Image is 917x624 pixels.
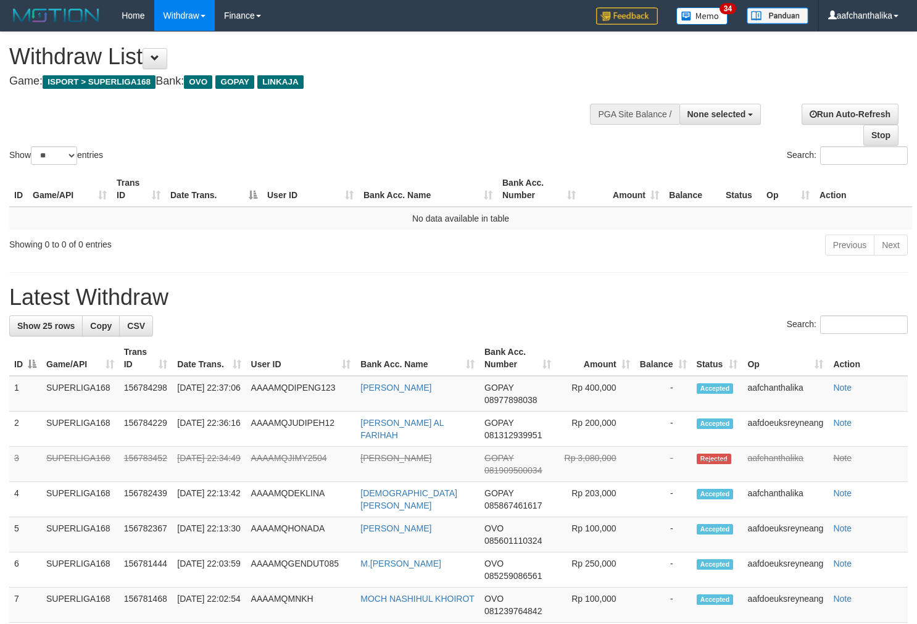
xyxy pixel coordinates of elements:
[697,454,731,464] span: Rejected
[246,517,356,552] td: AAAAMQHONADA
[246,588,356,623] td: AAAAMQMNKH
[635,517,692,552] td: -
[9,552,41,588] td: 6
[802,104,898,125] a: Run Auto-Refresh
[484,523,504,533] span: OVO
[172,552,246,588] td: [DATE] 22:03:59
[119,517,173,552] td: 156782367
[815,172,912,207] th: Action
[9,412,41,447] td: 2
[874,235,908,256] a: Next
[747,7,808,24] img: panduan.png
[828,341,908,376] th: Action
[497,172,581,207] th: Bank Acc. Number: activate to sort column ascending
[484,383,513,393] span: GOPAY
[9,376,41,412] td: 1
[697,383,734,394] span: Accepted
[9,447,41,482] td: 3
[246,447,356,482] td: AAAAMQJIMY2504
[556,588,634,623] td: Rp 100,000
[43,75,156,89] span: ISPORT > SUPERLIGA168
[635,376,692,412] td: -
[172,447,246,482] td: [DATE] 22:34:49
[556,447,634,482] td: Rp 3,080,000
[742,588,828,623] td: aafdoeuksreyneang
[360,594,475,604] a: MOCH NASHIHUL KHOIROT
[257,75,304,89] span: LINKAJA
[90,321,112,331] span: Copy
[742,552,828,588] td: aafdoeuksreyneang
[697,559,734,570] span: Accepted
[484,559,504,568] span: OVO
[720,3,736,14] span: 34
[360,523,431,533] a: [PERSON_NAME]
[41,482,119,517] td: SUPERLIGA168
[664,172,721,207] th: Balance
[172,517,246,552] td: [DATE] 22:13:30
[721,172,761,207] th: Status
[742,517,828,552] td: aafdoeuksreyneang
[82,315,120,336] a: Copy
[165,172,262,207] th: Date Trans.: activate to sort column descending
[9,146,103,165] label: Show entries
[41,341,119,376] th: Game/API: activate to sort column ascending
[484,501,542,510] span: Copy 085867461617 to clipboard
[41,376,119,412] td: SUPERLIGA168
[355,341,479,376] th: Bank Acc. Name: activate to sort column ascending
[360,453,431,463] a: [PERSON_NAME]
[742,376,828,412] td: aafchanthalika
[119,552,173,588] td: 156781444
[687,109,746,119] span: None selected
[484,418,513,428] span: GOPAY
[635,588,692,623] td: -
[825,235,874,256] a: Previous
[820,315,908,334] input: Search:
[41,412,119,447] td: SUPERLIGA168
[41,517,119,552] td: SUPERLIGA168
[697,418,734,429] span: Accepted
[172,376,246,412] td: [DATE] 22:37:06
[172,341,246,376] th: Date Trans.: activate to sort column ascending
[360,418,444,440] a: [PERSON_NAME] AL FARIHAH
[9,6,103,25] img: MOTION_logo.png
[556,412,634,447] td: Rp 200,000
[360,559,441,568] a: M.[PERSON_NAME]
[635,412,692,447] td: -
[833,488,852,498] a: Note
[119,376,173,412] td: 156784298
[215,75,254,89] span: GOPAY
[359,172,497,207] th: Bank Acc. Name: activate to sort column ascending
[9,207,912,230] td: No data available in table
[742,341,828,376] th: Op: activate to sort column ascending
[484,571,542,581] span: Copy 085259086561 to clipboard
[833,383,852,393] a: Note
[742,412,828,447] td: aafdoeuksreyneang
[484,430,542,440] span: Copy 081312939951 to clipboard
[246,552,356,588] td: AAAAMQGENDUT085
[833,594,852,604] a: Note
[360,383,431,393] a: [PERSON_NAME]
[863,125,898,146] a: Stop
[246,412,356,447] td: AAAAMQJUDIPEH12
[596,7,658,25] img: Feedback.jpg
[556,341,634,376] th: Amount: activate to sort column ascending
[484,594,504,604] span: OVO
[119,588,173,623] td: 156781468
[742,447,828,482] td: aafchanthalika
[9,172,28,207] th: ID
[9,285,908,310] h1: Latest Withdraw
[581,172,664,207] th: Amount: activate to sort column ascending
[761,172,815,207] th: Op: activate to sort column ascending
[833,453,852,463] a: Note
[9,482,41,517] td: 4
[692,341,743,376] th: Status: activate to sort column ascending
[172,412,246,447] td: [DATE] 22:36:16
[697,524,734,535] span: Accepted
[556,482,634,517] td: Rp 203,000
[9,588,41,623] td: 7
[28,172,112,207] th: Game/API: activate to sort column ascending
[590,104,679,125] div: PGA Site Balance /
[556,376,634,412] td: Rp 400,000
[172,588,246,623] td: [DATE] 22:02:54
[787,315,908,334] label: Search:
